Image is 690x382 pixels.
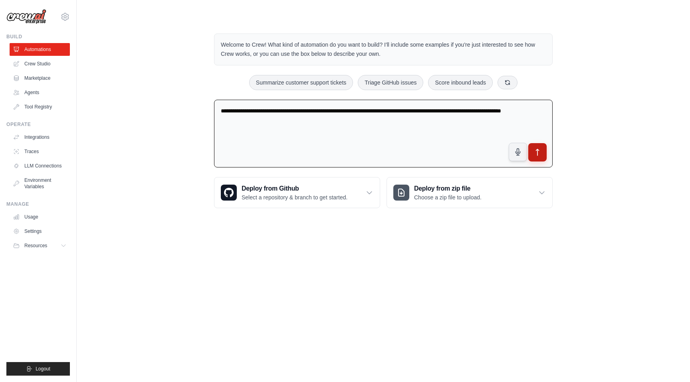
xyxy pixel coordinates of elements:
a: LLM Connections [10,159,70,172]
img: Logo [6,9,46,24]
button: Summarize customer support tickets [249,75,353,90]
button: Resources [10,239,70,252]
a: Marketplace [10,72,70,85]
a: Traces [10,145,70,158]
a: Environment Variables [10,174,70,193]
iframe: Chat Widget [650,344,690,382]
p: Select a repository & branch to get started. [242,193,347,201]
a: Settings [10,225,70,238]
h3: Deploy from zip file [414,184,482,193]
div: Operate [6,121,70,128]
p: Choose a zip file to upload. [414,193,482,201]
a: Usage [10,211,70,223]
span: Resources [24,242,47,249]
span: Logout [36,366,50,372]
div: Manage [6,201,70,207]
a: Tool Registry [10,100,70,113]
a: Automations [10,43,70,56]
p: Welcome to Crew! What kind of automation do you want to build? I'll include some examples if you'... [221,40,546,59]
button: Logout [6,362,70,376]
button: Triage GitHub issues [358,75,423,90]
h3: Deploy from Github [242,184,347,193]
a: Agents [10,86,70,99]
a: Integrations [10,131,70,144]
button: Score inbound leads [428,75,493,90]
div: Build [6,33,70,40]
a: Crew Studio [10,57,70,70]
